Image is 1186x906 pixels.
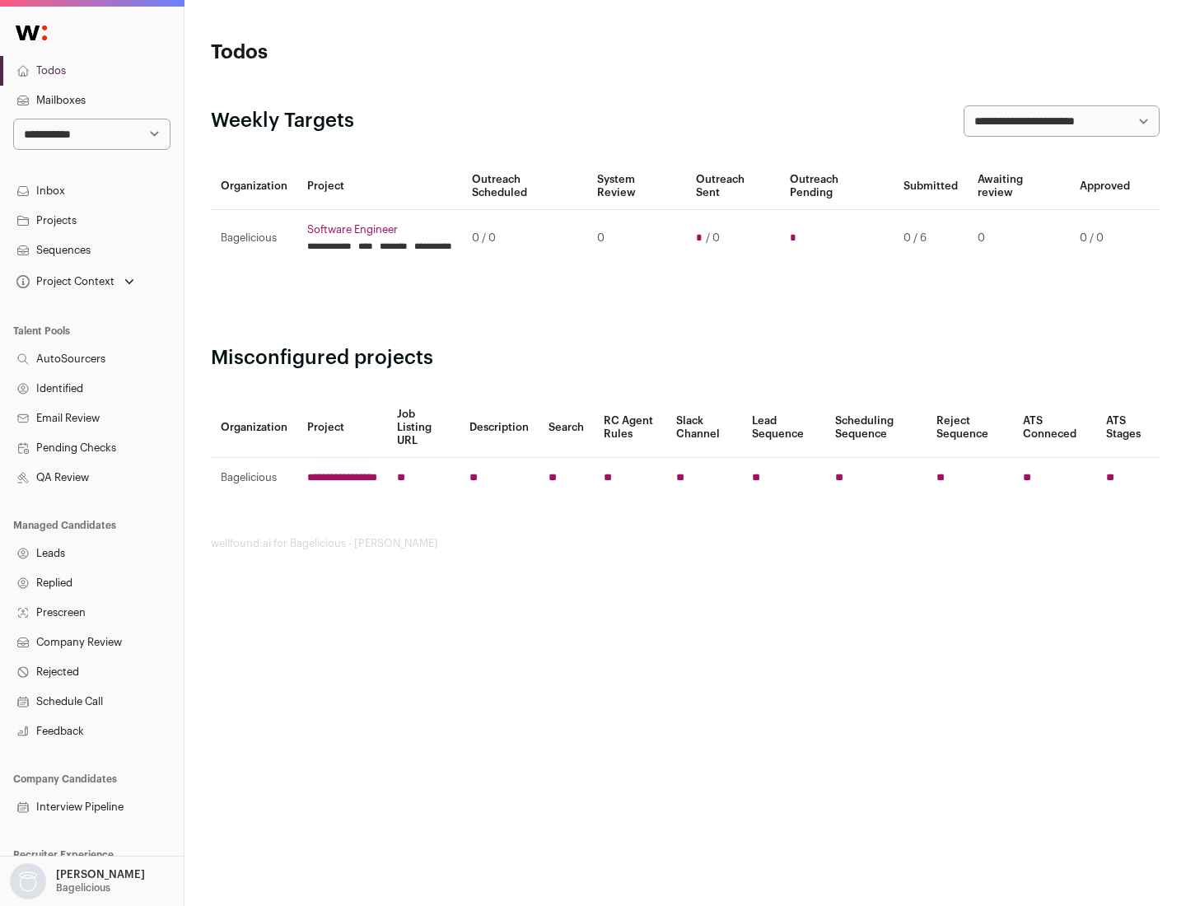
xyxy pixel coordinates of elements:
[56,868,145,881] p: [PERSON_NAME]
[780,163,893,210] th: Outreach Pending
[1096,398,1160,458] th: ATS Stages
[594,398,665,458] th: RC Agent Rules
[211,458,297,498] td: Bagelicious
[387,398,460,458] th: Job Listing URL
[7,863,148,899] button: Open dropdown
[462,163,587,210] th: Outreach Scheduled
[825,398,927,458] th: Scheduling Sequence
[968,210,1070,267] td: 0
[666,398,742,458] th: Slack Channel
[927,398,1014,458] th: Reject Sequence
[307,223,452,236] a: Software Engineer
[211,345,1160,371] h2: Misconfigured projects
[13,275,114,288] div: Project Context
[462,210,587,267] td: 0 / 0
[587,210,685,267] td: 0
[211,398,297,458] th: Organization
[211,537,1160,550] footer: wellfound:ai for Bagelicious - [PERSON_NAME]
[13,270,138,293] button: Open dropdown
[894,163,968,210] th: Submitted
[539,398,594,458] th: Search
[1070,210,1140,267] td: 0 / 0
[706,231,720,245] span: / 0
[297,398,387,458] th: Project
[460,398,539,458] th: Description
[968,163,1070,210] th: Awaiting review
[211,163,297,210] th: Organization
[211,40,527,66] h1: Todos
[7,16,56,49] img: Wellfound
[297,163,462,210] th: Project
[587,163,685,210] th: System Review
[211,108,354,134] h2: Weekly Targets
[686,163,781,210] th: Outreach Sent
[1070,163,1140,210] th: Approved
[211,210,297,267] td: Bagelicious
[56,881,110,894] p: Bagelicious
[10,863,46,899] img: nopic.png
[894,210,968,267] td: 0 / 6
[742,398,825,458] th: Lead Sequence
[1013,398,1095,458] th: ATS Conneced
